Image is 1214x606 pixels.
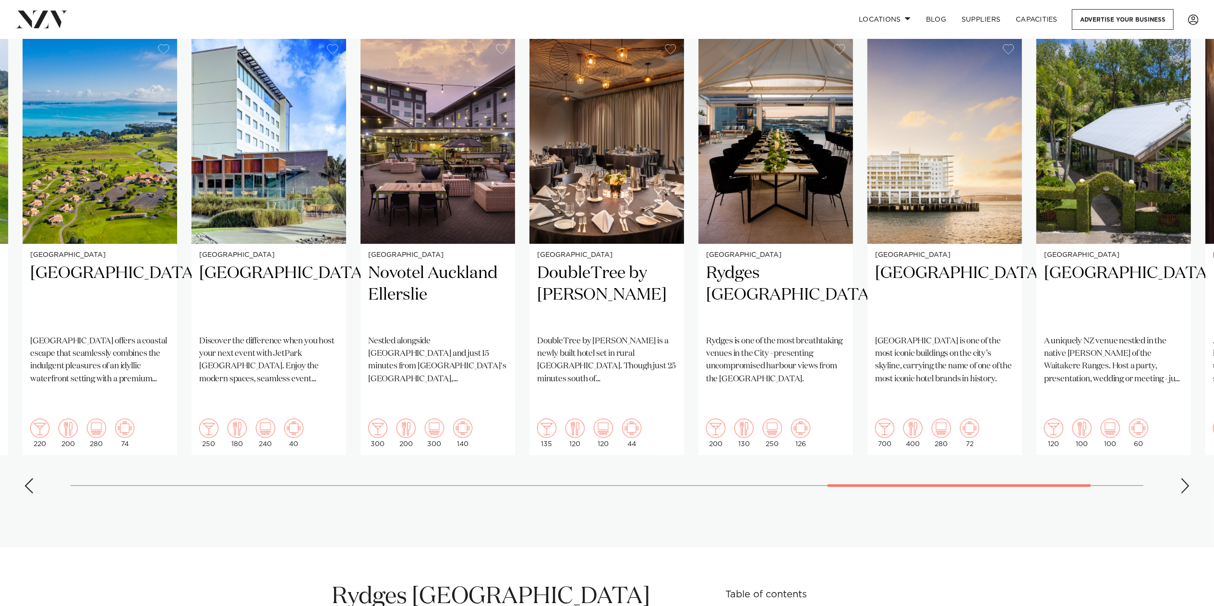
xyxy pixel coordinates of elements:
[1072,419,1092,448] div: 100
[537,252,676,259] small: [GEOGRAPHIC_DATA]
[368,263,507,327] h2: Novotel Auckland Ellerslie
[726,590,882,600] h6: Table of contents
[763,419,782,438] img: theatre.png
[1129,419,1148,438] img: meeting.png
[529,36,684,455] a: Corporate gala dinner setup at Hilton Karaka [GEOGRAPHIC_DATA] DoubleTree by [PERSON_NAME] Double...
[918,9,954,30] a: BLOG
[1129,419,1148,448] div: 60
[453,419,472,438] img: meeting.png
[425,419,444,448] div: 300
[903,419,923,448] div: 400
[537,419,556,438] img: cocktail.png
[537,419,556,448] div: 135
[192,36,346,455] swiper-slide: 20 / 26
[1044,252,1183,259] small: [GEOGRAPHIC_DATA]
[529,36,684,244] img: Corporate gala dinner setup at Hilton Karaka
[594,419,613,438] img: theatre.png
[706,335,845,386] p: Rydges is one of the most breathtaking venues in the City - presenting uncompromised harbour view...
[361,36,515,455] a: [GEOGRAPHIC_DATA] Novotel Auckland Ellerslie Nestled alongside [GEOGRAPHIC_DATA] and just 15 minu...
[284,419,303,448] div: 40
[1044,419,1063,448] div: 120
[368,335,507,386] p: Nestled alongside [GEOGRAPHIC_DATA] and just 15 minutes from [GEOGRAPHIC_DATA]'s [GEOGRAPHIC_DATA...
[397,419,416,438] img: dining.png
[706,419,725,438] img: cocktail.png
[1009,9,1066,30] a: Capacities
[706,419,725,448] div: 200
[867,36,1022,455] swiper-slide: 24 / 26
[875,419,894,448] div: 700
[791,419,810,448] div: 126
[192,36,346,455] a: [GEOGRAPHIC_DATA] [GEOGRAPHIC_DATA] Discover the difference when you host your next event with Je...
[199,335,338,386] p: Discover the difference when you host your next event with JetPark [GEOGRAPHIC_DATA]. Enjoy the m...
[228,419,247,438] img: dining.png
[256,419,275,438] img: theatre.png
[875,252,1014,259] small: [GEOGRAPHIC_DATA]
[763,419,782,448] div: 250
[1072,419,1092,438] img: dining.png
[706,252,845,259] small: [GEOGRAPHIC_DATA]
[30,335,169,386] p: [GEOGRAPHIC_DATA] offers a coastal escape that seamlessly combines the indulgent pleasures of an ...
[87,419,106,438] img: theatre.png
[706,263,845,327] h2: Rydges [GEOGRAPHIC_DATA]
[875,263,1014,327] h2: [GEOGRAPHIC_DATA]
[15,11,68,28] img: nzv-logo.png
[622,419,641,448] div: 44
[529,36,684,455] swiper-slide: 22 / 26
[537,263,676,327] h2: DoubleTree by [PERSON_NAME]
[368,419,387,448] div: 300
[867,36,1022,455] a: [GEOGRAPHIC_DATA] [GEOGRAPHIC_DATA] [GEOGRAPHIC_DATA] is one of the most iconic buildings on the ...
[30,419,49,438] img: cocktail.png
[59,419,78,448] div: 200
[565,419,585,438] img: dining.png
[734,419,754,438] img: dining.png
[1072,9,1174,30] a: Advertise your business
[199,263,338,327] h2: [GEOGRAPHIC_DATA]
[698,36,853,455] a: [GEOGRAPHIC_DATA] Rydges [GEOGRAPHIC_DATA] Rydges is one of the most breathtaking venues in the C...
[23,36,177,455] a: [GEOGRAPHIC_DATA] [GEOGRAPHIC_DATA] [GEOGRAPHIC_DATA] offers a coastal escape that seamlessly com...
[1036,36,1191,455] a: [GEOGRAPHIC_DATA] [GEOGRAPHIC_DATA] A uniquely NZ venue nestled in the native [PERSON_NAME] of th...
[622,419,641,438] img: meeting.png
[875,335,1014,386] p: [GEOGRAPHIC_DATA] is one of the most iconic buildings on the city’s skyline, carrying the name of...
[199,419,218,438] img: cocktail.png
[30,252,169,259] small: [GEOGRAPHIC_DATA]
[565,419,585,448] div: 120
[932,419,951,438] img: theatre.png
[1101,419,1120,438] img: theatre.png
[1044,263,1183,327] h2: [GEOGRAPHIC_DATA]
[368,419,387,438] img: cocktail.png
[368,252,507,259] small: [GEOGRAPHIC_DATA]
[228,419,247,448] div: 180
[256,419,275,448] div: 240
[932,419,951,448] div: 280
[903,419,923,438] img: dining.png
[875,419,894,438] img: cocktail.png
[698,36,853,455] swiper-slide: 23 / 26
[115,419,134,448] div: 74
[199,252,338,259] small: [GEOGRAPHIC_DATA]
[954,9,1008,30] a: SUPPLIERS
[537,335,676,386] p: DoubleTree by [PERSON_NAME] is a newly built hotel set in rural [GEOGRAPHIC_DATA]. Though just 25...
[594,419,613,448] div: 120
[30,263,169,327] h2: [GEOGRAPHIC_DATA]
[1044,335,1183,386] p: A uniquely NZ venue nestled in the native [PERSON_NAME] of the Waitakere Ranges. Host a party, pr...
[361,36,515,455] swiper-slide: 21 / 26
[1036,36,1191,455] swiper-slide: 25 / 26
[960,419,979,438] img: meeting.png
[1101,419,1120,448] div: 100
[397,419,416,448] div: 200
[59,419,78,438] img: dining.png
[199,419,218,448] div: 250
[284,419,303,438] img: meeting.png
[115,419,134,438] img: meeting.png
[1044,419,1063,438] img: cocktail.png
[453,419,472,448] div: 140
[851,9,918,30] a: Locations
[960,419,979,448] div: 72
[87,419,106,448] div: 280
[23,36,177,455] swiper-slide: 19 / 26
[425,419,444,438] img: theatre.png
[734,419,754,448] div: 130
[791,419,810,438] img: meeting.png
[30,419,49,448] div: 220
